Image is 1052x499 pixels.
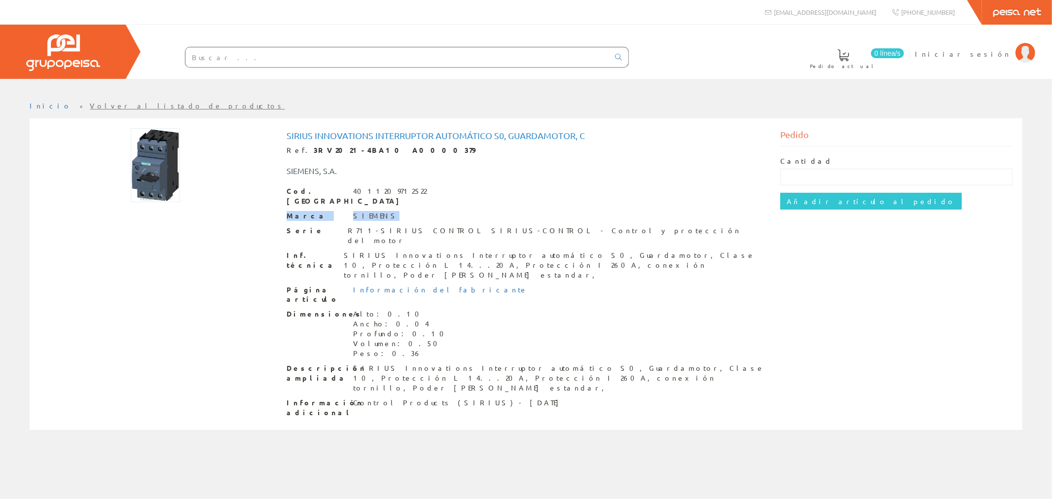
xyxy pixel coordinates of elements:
input: Añadir artículo al pedido [780,193,962,210]
span: Cod. [GEOGRAPHIC_DATA] [287,186,346,206]
span: Inf. técnica [287,250,336,270]
div: SIEMENS, S.A. [279,165,567,177]
img: Foto artículo SIRIUS Innovations Interruptor automático S0, Guardamotor, C (99.9x150) [131,128,180,202]
a: Volver al listado de productos [90,101,285,110]
div: Pedido [780,128,1013,146]
div: SIRIUS Innovations Interruptor automático S0, Guardamotor, Clase 10, Protección L 14...20A, Prote... [353,363,766,393]
label: Cantidad [780,156,833,166]
span: [PHONE_NUMBER] [901,8,955,16]
span: Descripción ampliada [287,363,346,383]
div: Ref. [287,145,766,155]
h1: SIRIUS Innovations Interruptor automático S0, Guardamotor, C [287,131,766,141]
strong: 3RV2021-4BA10 A0000379 [314,145,475,154]
span: Página artículo [287,285,346,305]
span: Serie [287,226,341,236]
span: Dimensiones [287,309,346,319]
div: Peso: 0.36 [353,349,450,358]
input: Buscar ... [185,47,609,67]
div: SIRIUS Innovations Interruptor automático S0, Guardamotor, Clase 10, Protección L 14...20A, Prote... [344,250,766,280]
span: Marca [287,211,346,221]
div: Volumen: 0.50 [353,339,450,349]
span: Información adicional [287,398,346,418]
div: Ancho: 0.04 [353,319,450,329]
div: SIEMENS [353,211,399,221]
span: 0 línea/s [871,48,904,58]
span: Pedido actual [810,61,877,71]
div: 4011209712522 [353,186,427,196]
a: Información del fabricante [353,285,528,294]
a: Iniciar sesión [915,41,1035,50]
a: Inicio [30,101,72,110]
span: Iniciar sesión [915,49,1011,59]
span: [EMAIL_ADDRESS][DOMAIN_NAME] [774,8,877,16]
div: Profundo: 0.10 [353,329,450,339]
div: Alto: 0.10 [353,309,450,319]
div: Control Products (SIRIUS) - [DATE] [353,398,564,408]
img: Grupo Peisa [26,35,100,71]
div: R711-SIRIUS CONTROL SIRIUS-CONTROL - Control y protección del motor [348,226,765,246]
